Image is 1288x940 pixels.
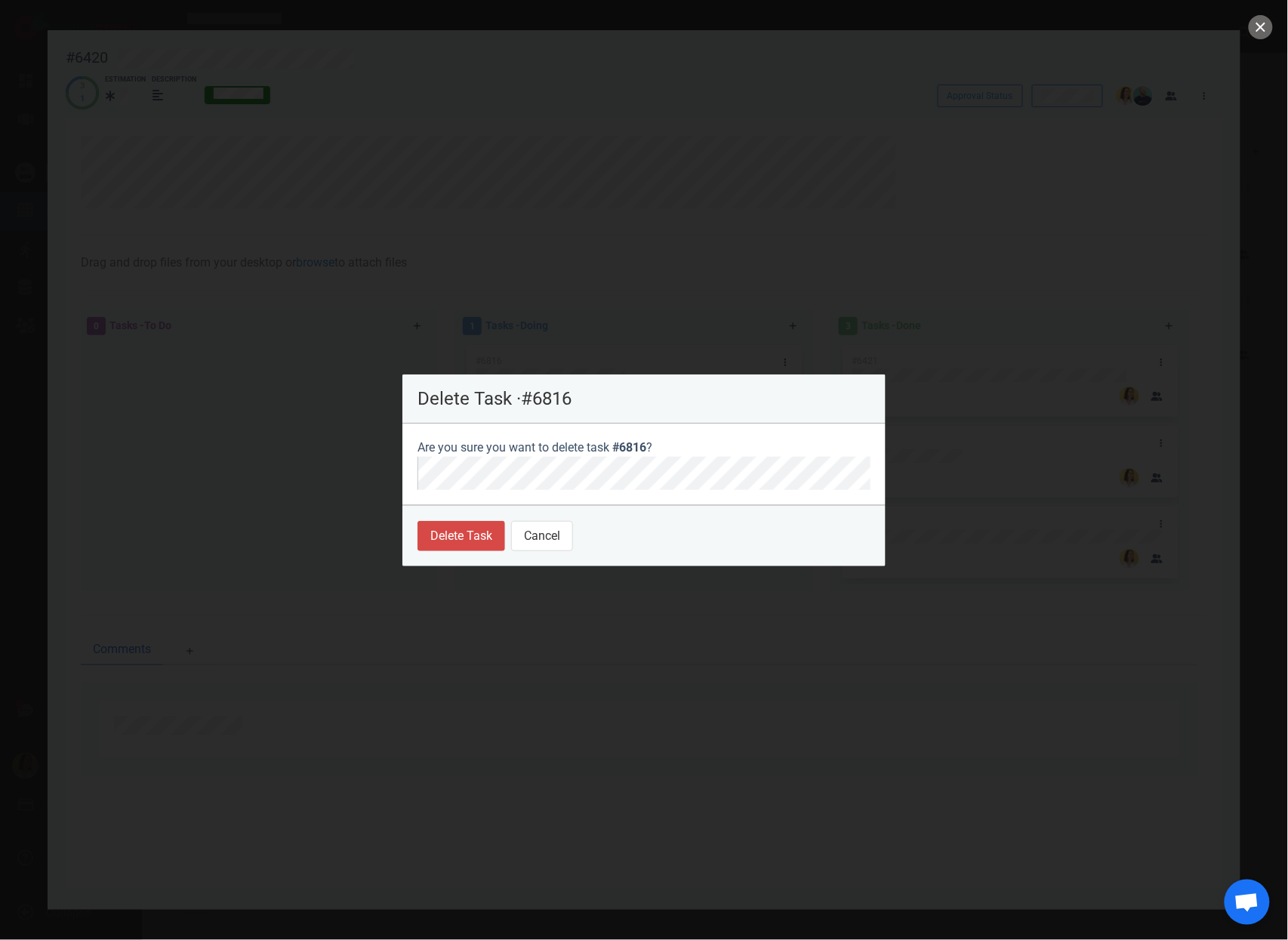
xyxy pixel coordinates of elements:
[511,521,573,551] button: Cancel
[612,440,646,455] span: #6816
[1249,15,1273,39] button: close
[402,424,886,505] section: Are you sure you want to delete task ?
[418,521,505,551] button: Delete Task
[418,390,870,408] p: Delete Task · #6816
[1225,880,1270,925] a: Ouvrir le chat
